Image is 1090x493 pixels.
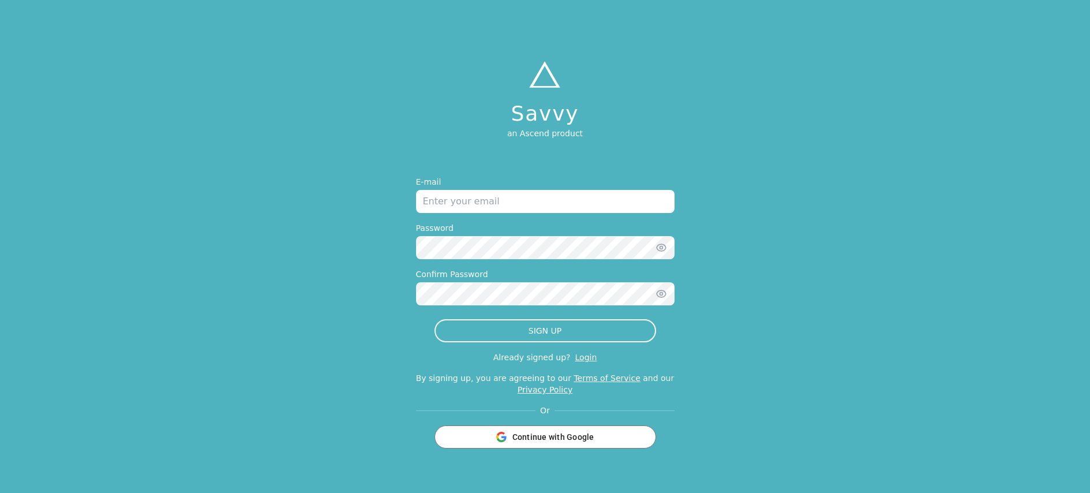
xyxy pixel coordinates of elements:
[574,374,640,383] a: Terms of Service
[512,431,594,443] span: Continue with Google
[416,190,675,213] input: Enter your email
[493,353,571,362] p: Already signed up?
[507,102,583,125] h1: Savvy
[535,405,555,416] span: Or
[434,319,656,342] button: SIGN UP
[575,353,597,362] a: Login
[416,176,675,188] label: E-mail
[416,372,675,395] p: By signing up, you are agreeing to our and our
[434,425,656,449] button: Continue with Google
[507,128,583,139] p: an Ascend product
[416,268,675,280] label: Confirm Password
[518,385,572,394] a: Privacy Policy
[416,222,675,234] label: Password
